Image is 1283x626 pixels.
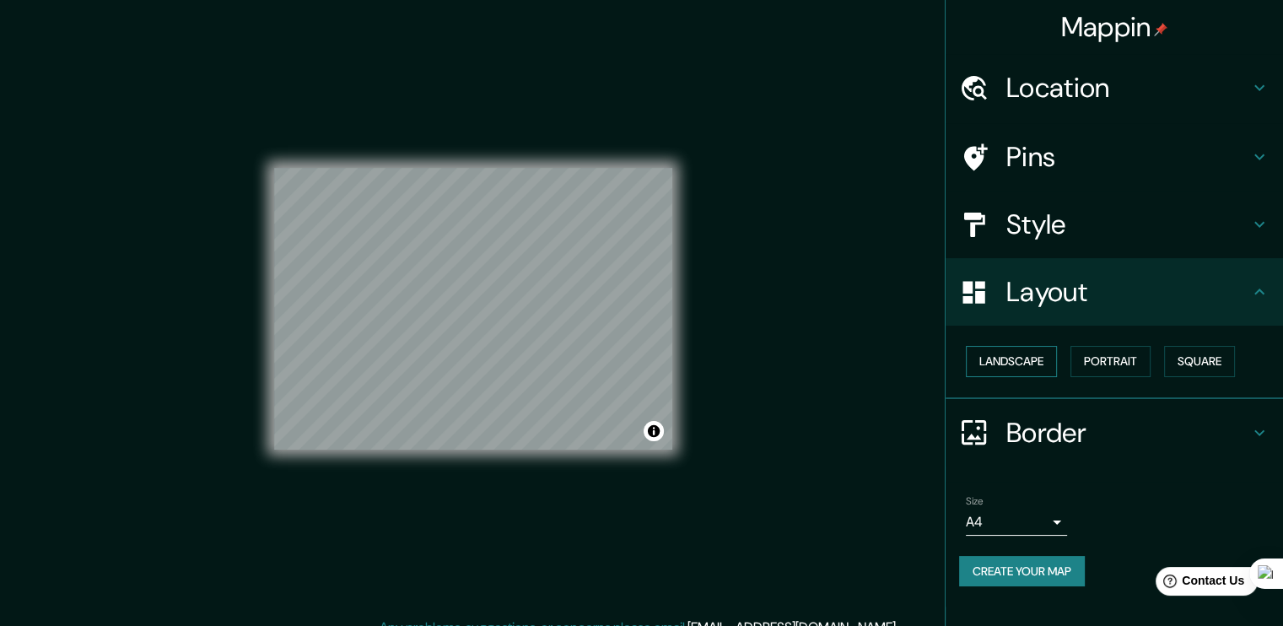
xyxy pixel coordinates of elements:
h4: Style [1006,208,1249,241]
button: Square [1164,346,1235,377]
iframe: Help widget launcher [1133,560,1264,607]
div: Location [946,54,1283,121]
h4: Pins [1006,140,1249,174]
div: A4 [966,509,1067,536]
h4: Layout [1006,275,1249,309]
button: Create your map [959,556,1085,587]
button: Toggle attribution [644,421,664,441]
div: Pins [946,123,1283,191]
h4: Location [1006,71,1249,105]
h4: Mappin [1061,10,1168,44]
div: Style [946,191,1283,258]
div: Layout [946,258,1283,326]
div: Border [946,399,1283,467]
button: Landscape [966,346,1057,377]
img: pin-icon.png [1154,23,1167,36]
label: Size [966,494,984,508]
canvas: Map [274,168,672,450]
h4: Border [1006,416,1249,450]
button: Portrait [1070,346,1151,377]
